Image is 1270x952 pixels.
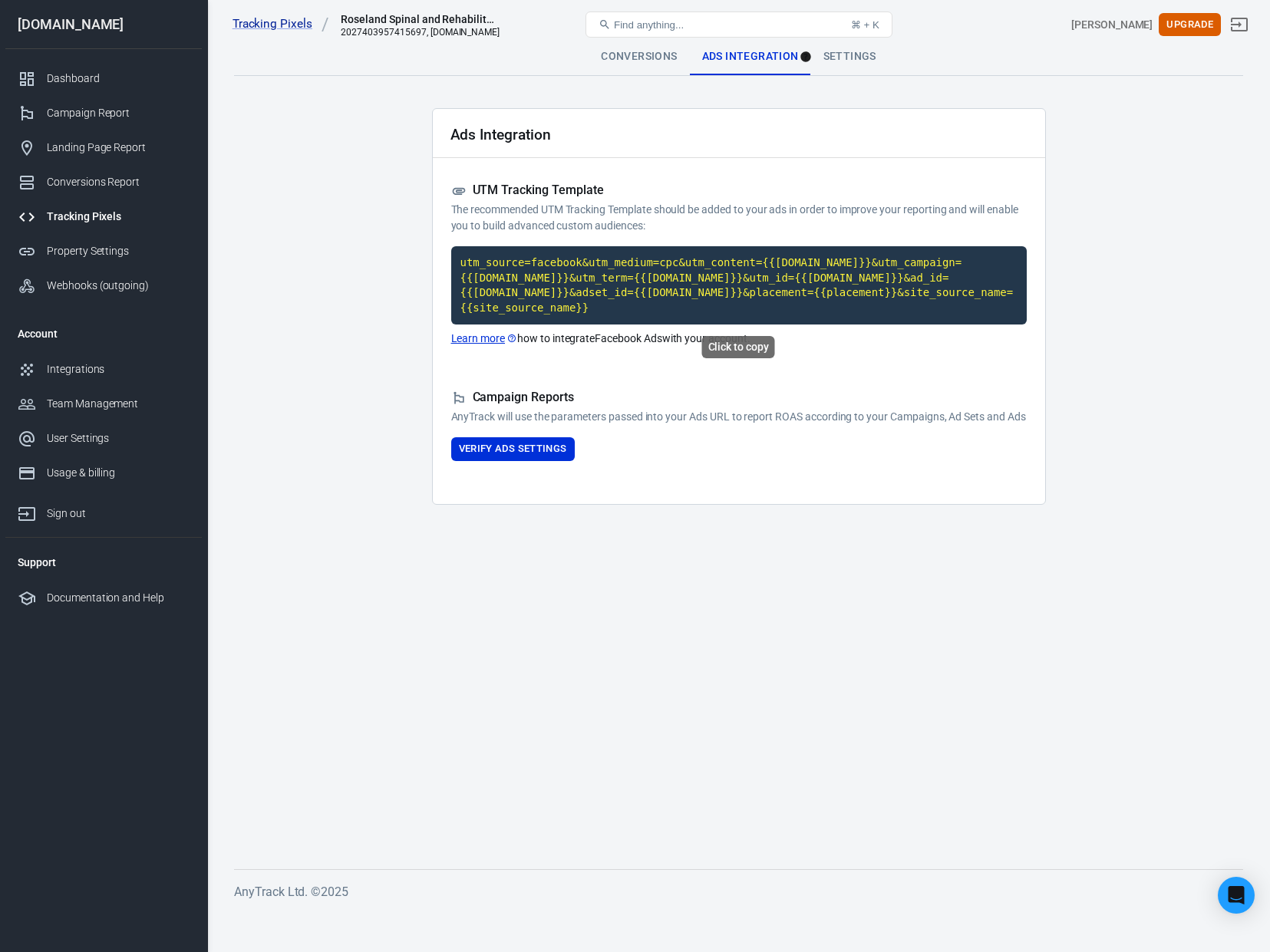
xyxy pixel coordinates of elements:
[451,183,1027,199] h5: UTM Tracking Template
[690,38,811,75] div: Ads Integration
[5,352,202,387] a: Integrations
[451,331,518,347] a: Learn more
[5,199,202,234] a: Tracking Pixels
[47,506,190,522] div: Sign out
[5,18,202,31] div: [DOMAIN_NAME]
[5,544,202,581] li: Support
[47,590,190,606] div: Documentation and Help
[1159,13,1221,37] button: Upgrade
[5,387,202,421] a: Team Management
[47,278,190,294] div: Webhooks (outgoing)
[1218,877,1255,914] div: Open Intercom Messenger
[234,882,1243,901] h6: AnyTrack Ltd. © 2025
[5,315,202,352] li: Account
[1221,6,1258,43] a: Sign out
[799,50,813,64] div: Tooltip anchor
[47,430,190,446] div: User Settings
[450,127,551,143] h2: Ads Integration
[811,38,889,75] div: Settings
[451,390,1027,406] h5: Campaign Reports
[5,456,202,490] a: Usage & billing
[589,38,689,75] div: Conversions
[451,246,1027,324] code: Click to copy
[341,27,500,38] div: 2027403957415697, roselandspinalnj.com
[47,243,190,259] div: Property Settings
[47,174,190,190] div: Conversions Report
[47,209,190,225] div: Tracking Pixels
[5,96,202,130] a: Campaign Report
[341,12,494,27] div: Roseland Spinal and Rehabilitation Center's Pixel
[47,465,190,481] div: Usage & billing
[5,234,202,268] a: Property Settings
[5,61,202,96] a: Dashboard
[47,396,190,412] div: Team Management
[47,71,190,87] div: Dashboard
[47,105,190,121] div: Campaign Report
[702,336,775,358] div: Click to copy
[451,409,1027,425] p: AnyTrack will use the parameters passed into your Ads URL to report ROAS according to your Campai...
[851,19,879,31] div: ⌘ + K
[5,421,202,456] a: User Settings
[451,437,575,461] button: Verify Ads Settings
[614,19,684,31] span: Find anything...
[586,12,892,38] button: Find anything...⌘ + K
[5,268,202,303] a: Webhooks (outgoing)
[233,16,329,32] a: Tracking Pixels
[451,202,1027,234] p: The recommended UTM Tracking Template should be added to your ads in order to improve your report...
[5,490,202,531] a: Sign out
[1071,17,1153,33] div: Account id: zGEds4yc
[451,331,1027,347] p: how to integrate Facebook Ads with your account.
[47,361,190,377] div: Integrations
[5,165,202,199] a: Conversions Report
[5,130,202,165] a: Landing Page Report
[47,140,190,156] div: Landing Page Report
